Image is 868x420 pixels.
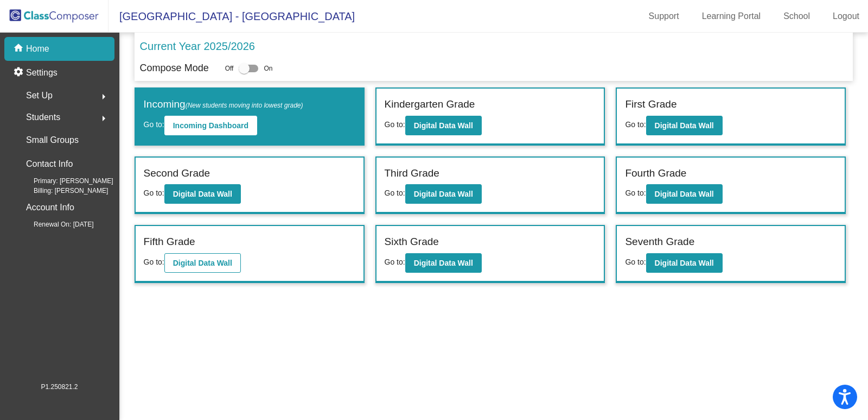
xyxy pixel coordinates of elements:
[164,253,241,273] button: Digital Data Wall
[26,156,73,172] p: Contact Info
[655,121,714,130] b: Digital Data Wall
[186,102,303,109] span: (New students moving into lowest grade)
[405,184,482,204] button: Digital Data Wall
[13,66,26,79] mat-icon: settings
[405,116,482,135] button: Digital Data Wall
[385,234,439,250] label: Sixth Grade
[108,8,355,25] span: [GEOGRAPHIC_DATA] - [GEOGRAPHIC_DATA]
[655,190,714,198] b: Digital Data Wall
[173,190,232,198] b: Digital Data Wall
[140,61,209,76] p: Compose Mode
[646,184,723,204] button: Digital Data Wall
[405,253,482,273] button: Digital Data Wall
[144,120,164,129] span: Go to:
[625,166,686,181] label: Fourth Grade
[144,166,210,181] label: Second Grade
[775,8,819,25] a: School
[646,116,723,135] button: Digital Data Wall
[26,88,53,103] span: Set Up
[385,189,405,197] span: Go to:
[385,166,439,181] label: Third Grade
[164,184,241,204] button: Digital Data Wall
[264,64,272,73] span: On
[625,120,646,129] span: Go to:
[13,42,26,55] mat-icon: home
[225,64,234,73] span: Off
[655,259,714,267] b: Digital Data Wall
[16,186,108,196] span: Billing: [PERSON_NAME]
[385,258,405,266] span: Go to:
[26,66,58,79] p: Settings
[414,190,473,198] b: Digital Data Wall
[16,176,113,186] span: Primary: [PERSON_NAME]
[97,90,110,103] mat-icon: arrow_right
[625,258,646,266] span: Go to:
[824,8,868,25] a: Logout
[144,258,164,266] span: Go to:
[144,189,164,197] span: Go to:
[385,120,405,129] span: Go to:
[140,38,255,54] p: Current Year 2025/2026
[414,121,473,130] b: Digital Data Wall
[646,253,723,273] button: Digital Data Wall
[26,200,74,215] p: Account Info
[26,110,60,125] span: Students
[173,121,248,130] b: Incoming Dashboard
[97,112,110,125] mat-icon: arrow_right
[164,116,257,135] button: Incoming Dashboard
[640,8,688,25] a: Support
[693,8,770,25] a: Learning Portal
[16,220,93,229] span: Renewal On: [DATE]
[144,234,195,250] label: Fifth Grade
[625,234,694,250] label: Seventh Grade
[414,259,473,267] b: Digital Data Wall
[625,97,676,112] label: First Grade
[26,133,79,148] p: Small Groups
[26,42,49,55] p: Home
[625,189,646,197] span: Go to:
[385,97,475,112] label: Kindergarten Grade
[173,259,232,267] b: Digital Data Wall
[144,97,303,112] label: Incoming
